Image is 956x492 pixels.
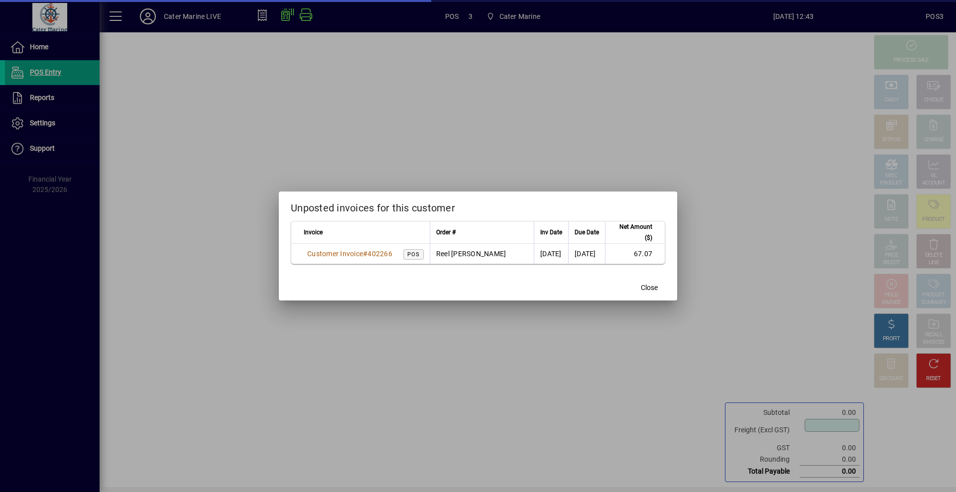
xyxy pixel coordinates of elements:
[436,227,456,238] span: Order #
[611,221,652,243] span: Net Amount ($)
[633,279,665,296] button: Close
[534,244,568,264] td: [DATE]
[363,250,367,258] span: #
[367,250,392,258] span: 402266
[279,192,677,220] h2: Unposted invoices for this customer
[641,283,658,293] span: Close
[605,244,665,264] td: 67.07
[304,227,323,238] span: Invoice
[407,251,420,258] span: POS
[540,227,562,238] span: Inv Date
[307,250,363,258] span: Customer Invoice
[436,250,506,258] span: Reel [PERSON_NAME]
[575,227,599,238] span: Due Date
[304,248,396,259] a: Customer Invoice#402266
[568,244,605,264] td: [DATE]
